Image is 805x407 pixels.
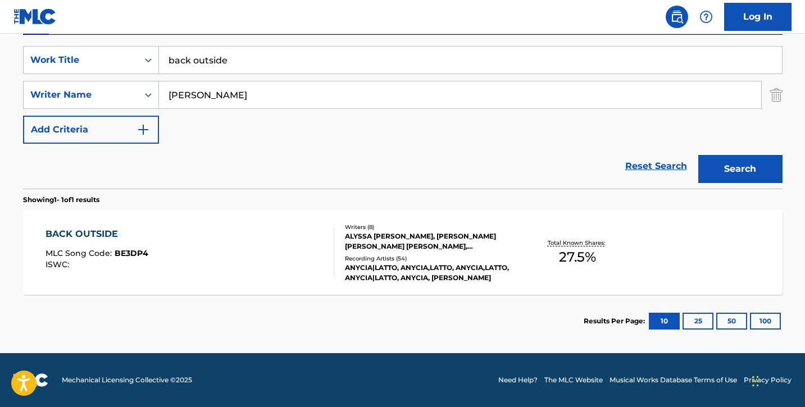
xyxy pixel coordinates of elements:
div: ALYSSA [PERSON_NAME], [PERSON_NAME] [PERSON_NAME] [PERSON_NAME], [PERSON_NAME], [PERSON_NAME], [P... [345,231,515,251]
button: 100 [750,313,781,330]
a: BACK OUTSIDEMLC Song Code:BE3DP4ISWC:Writers (8)ALYSSA [PERSON_NAME], [PERSON_NAME] [PERSON_NAME]... [23,211,783,295]
a: Public Search [666,6,688,28]
div: Writer Name [30,88,131,102]
img: help [699,10,713,24]
a: The MLC Website [544,375,603,385]
button: Search [698,155,783,183]
button: 25 [683,313,713,330]
a: Need Help? [498,375,538,385]
div: ANYCIA|LATTO, ANYCIA,LATTO, ANYCIA,LATTO, ANYCIA|LATTO, ANYCIA, [PERSON_NAME] [345,263,515,283]
p: Total Known Shares: [548,239,608,247]
img: MLC Logo [13,8,57,25]
img: logo [13,373,48,387]
a: Reset Search [620,154,693,179]
span: BE3DP4 [115,248,148,258]
img: search [670,10,684,24]
span: ISWC : [46,259,72,269]
span: 27.5 % [559,247,596,267]
a: Log In [724,3,792,31]
img: Delete Criterion [770,81,783,109]
div: Work Title [30,53,131,67]
button: 10 [649,313,680,330]
div: Writers ( 8 ) [345,223,515,231]
span: MLC Song Code : [46,248,115,258]
div: BACK OUTSIDE [46,227,148,241]
button: 50 [716,313,747,330]
a: Musical Works Database Terms of Use [610,375,737,385]
p: Results Per Page: [584,316,648,326]
p: Showing 1 - 1 of 1 results [23,195,99,205]
img: 9d2ae6d4665cec9f34b9.svg [137,123,150,136]
a: Privacy Policy [744,375,792,385]
form: Search Form [23,46,783,189]
button: Add Criteria [23,116,159,144]
div: Drag [752,364,759,398]
iframe: Chat Widget [749,353,805,407]
div: Help [695,6,717,28]
span: Mechanical Licensing Collective © 2025 [62,375,192,385]
div: Recording Artists ( 54 ) [345,254,515,263]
